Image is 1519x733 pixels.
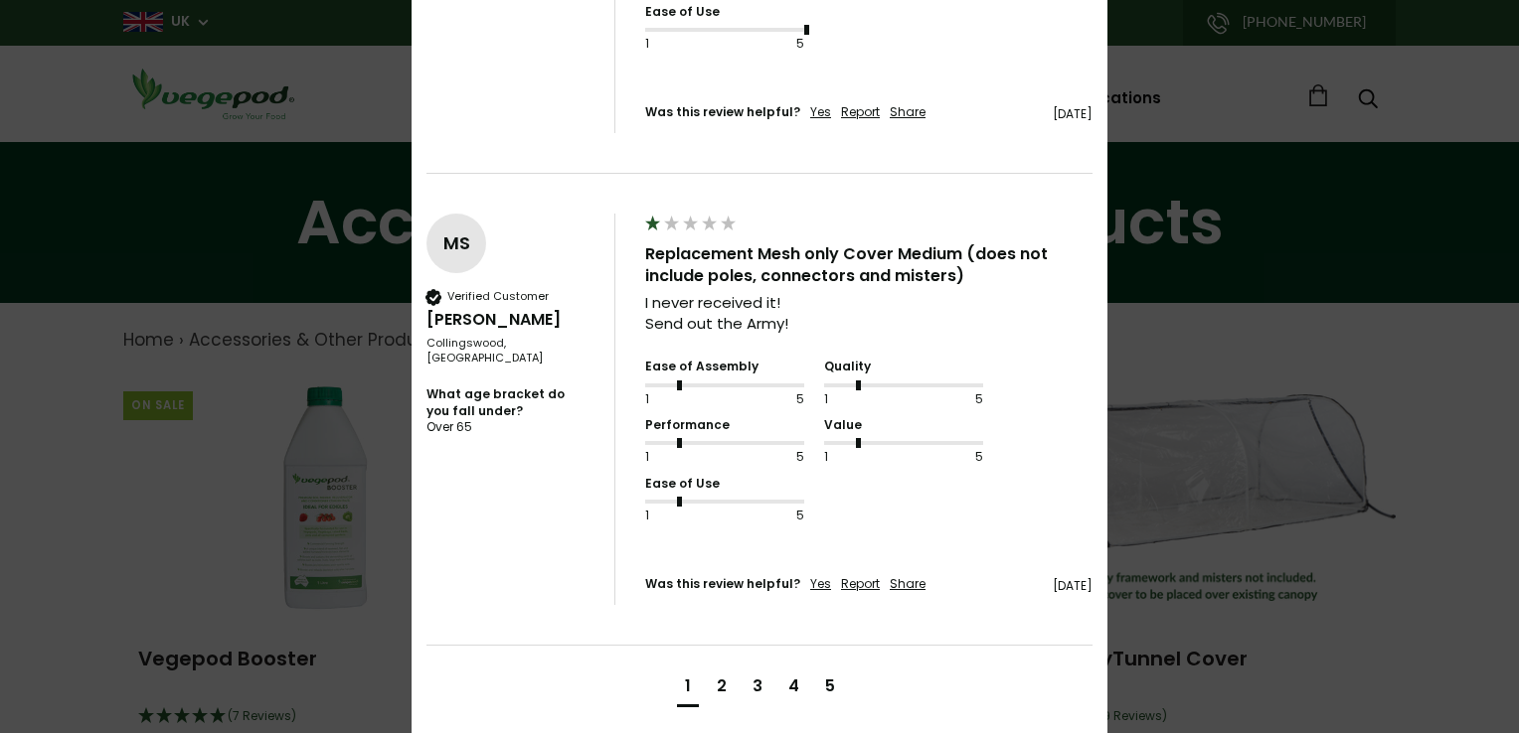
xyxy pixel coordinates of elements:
div: 1 [645,449,696,466]
div: 1 [824,391,875,408]
div: 1 [645,391,696,408]
div: page5 [825,675,835,697]
div: Ease of Use [645,476,804,493]
div: Collingswood, [GEOGRAPHIC_DATA] [426,336,594,366]
div: I never received it! Send out the Army! [645,292,1093,334]
div: 1 [824,449,875,466]
div: 5 [754,391,804,408]
div: 5 [754,449,804,466]
div: Ease of Use [645,4,804,21]
div: [DATE] [935,106,1093,123]
div: Share [890,104,926,121]
div: page2 [709,670,735,707]
div: Yes [810,104,831,121]
div: Yes [810,576,831,593]
div: MS [426,228,486,258]
div: Quality [824,359,983,375]
div: 5 [754,508,804,524]
div: Share [890,576,926,593]
div: Verified Customer [447,289,549,304]
div: [DATE] [935,578,1093,595]
div: page3 [745,670,770,707]
div: page4 [788,675,799,697]
div: 5 [932,391,983,408]
div: Over 65 [426,419,472,436]
div: 1 [645,36,696,53]
div: Report [841,576,880,593]
div: [PERSON_NAME] [426,309,594,331]
div: Was this review helpful? [645,576,800,593]
div: Replacement Mesh only Cover Medium (does not include poles, connectors and misters) [645,243,1093,288]
div: page5 [817,670,843,707]
div: 1 star rating [643,214,738,238]
div: page3 [753,675,762,697]
div: page4 [780,670,807,707]
div: 5 [932,449,983,466]
div: Value [824,417,983,434]
div: current page1 [677,670,699,707]
div: Performance [645,417,804,434]
div: Report [841,104,880,121]
div: What age bracket do you fall under? [426,386,585,420]
div: 1 [645,508,696,524]
div: page2 [717,675,727,697]
div: page1 [685,675,691,697]
div: Was this review helpful? [645,104,800,121]
div: 5 [754,36,804,53]
div: Ease of Assembly [645,359,804,375]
